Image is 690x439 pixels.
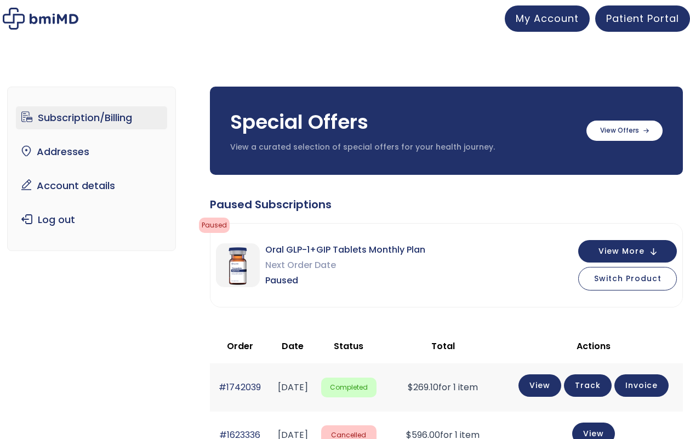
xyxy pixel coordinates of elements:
span: Oral GLP-1+GIP Tablets Monthly Plan [265,242,425,258]
a: Subscription/Billing [16,106,167,129]
button: Switch Product [578,267,677,290]
a: Invoice [614,374,669,397]
a: My Account [505,5,590,32]
span: Completed [321,378,377,398]
span: Patient Portal [606,12,679,25]
span: Paused [199,218,230,233]
span: Switch Product [594,273,662,284]
nav: Account pages [7,87,176,251]
p: View a curated selection of special offers for your health journey. [230,142,576,153]
span: View More [598,248,645,255]
span: Paused [265,273,425,288]
a: #1742039 [219,381,261,394]
span: $ [408,381,413,394]
a: Track [564,374,612,397]
h3: Special Offers [230,109,576,136]
span: 269.10 [408,381,438,394]
a: Account details [16,174,167,197]
a: Patient Portal [595,5,690,32]
span: My Account [516,12,579,25]
a: Addresses [16,140,167,163]
a: View [518,374,561,397]
span: Status [334,340,363,352]
td: for 1 item [382,363,504,411]
img: Oral GLP-1+GIP Tablets Monthly Plan [216,243,260,287]
span: Next Order Date [265,258,425,273]
span: Order [227,340,253,352]
span: Actions [577,340,611,352]
a: Log out [16,208,167,231]
div: Paused Subscriptions [210,197,683,212]
img: My account [3,8,78,30]
time: [DATE] [278,381,308,394]
span: Total [431,340,455,352]
span: Date [282,340,304,352]
button: View More [578,240,677,263]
